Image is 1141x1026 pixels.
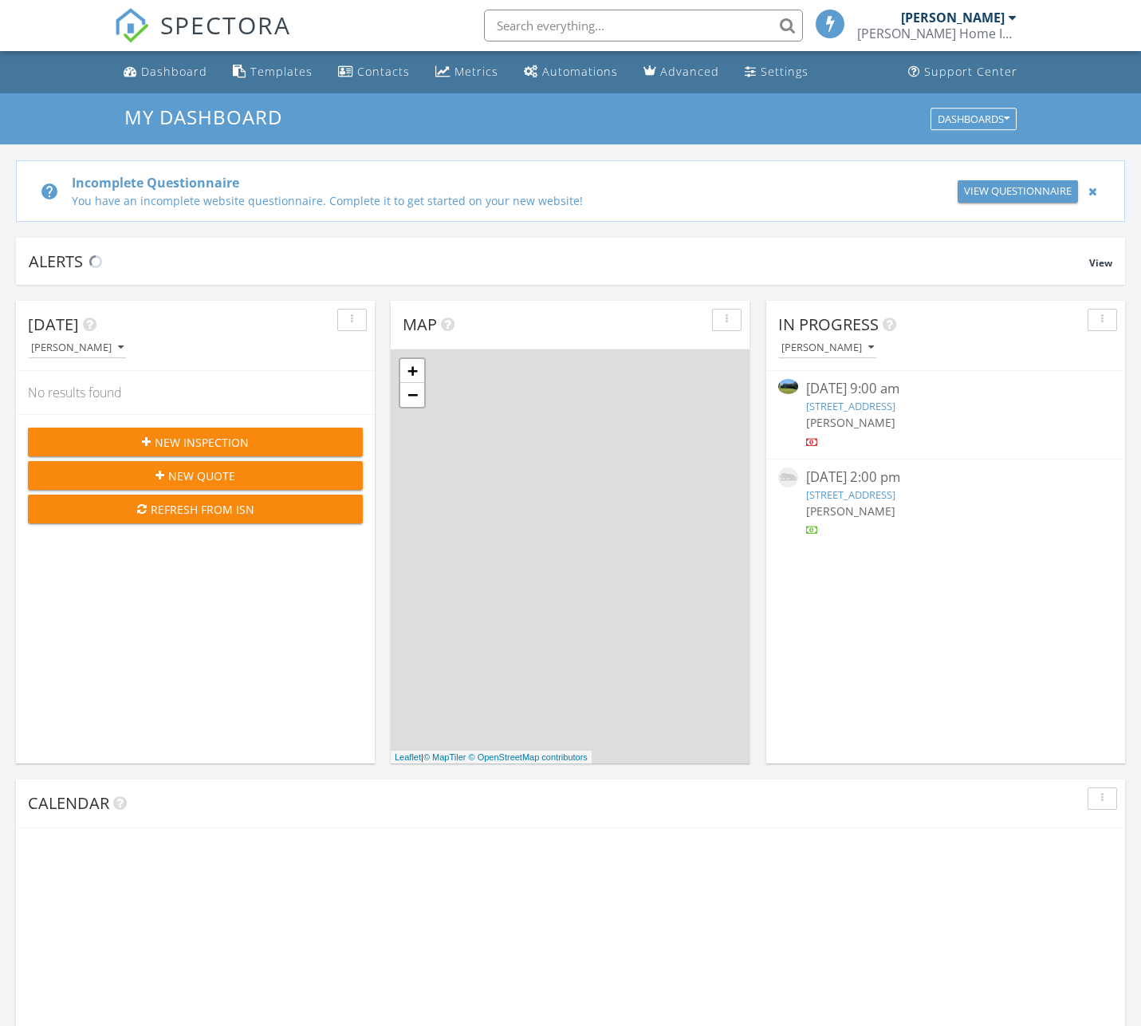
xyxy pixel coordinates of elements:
[958,180,1078,203] a: View Questionnaire
[902,57,1024,87] a: Support Center
[778,314,879,335] span: In Progress
[226,57,319,87] a: Templates
[28,495,363,523] button: Refresh from ISN
[778,379,798,394] img: 9345586%2Fcover_photos%2F2upNKNyVcGUKUE9ZC51u%2Fsmall.jpg
[901,10,1005,26] div: [PERSON_NAME]
[250,64,313,79] div: Templates
[72,173,930,192] div: Incomplete Questionnaire
[761,64,809,79] div: Settings
[938,113,1009,124] div: Dashboards
[28,314,79,335] span: [DATE]
[357,64,410,79] div: Contacts
[964,183,1072,199] div: View Questionnaire
[160,8,291,41] span: SPECTORA
[781,342,874,353] div: [PERSON_NAME]
[31,342,124,353] div: [PERSON_NAME]
[114,8,149,43] img: The Best Home Inspection Software - Spectora
[141,64,207,79] div: Dashboard
[168,468,235,484] span: New Quote
[778,468,798,487] img: house-placeholder-square-ca63347ab8c70e15b013bc22427d3df0f7f082c62ce06d78aee8ec4e70df452f.jpg
[806,379,1085,399] div: [DATE] 9:00 am
[778,379,1113,450] a: [DATE] 9:00 am [STREET_ADDRESS] [PERSON_NAME]
[29,251,1089,272] div: Alerts
[155,434,249,451] span: New Inspection
[16,371,375,414] div: No results found
[395,752,421,762] a: Leaflet
[924,64,1017,79] div: Support Center
[40,182,59,201] i: help
[28,792,109,814] span: Calendar
[114,22,291,55] a: SPECTORA
[117,57,214,87] a: Dashboard
[857,26,1017,41] div: Musselman Home Inspection
[778,337,877,359] button: [PERSON_NAME]
[469,752,588,762] a: © OpenStreetMap contributors
[517,57,624,87] a: Automations (Basic)
[637,57,726,87] a: Advanced
[429,57,505,87] a: Metrics
[484,10,803,41] input: Search everything...
[738,57,815,87] a: Settings
[806,415,895,430] span: [PERSON_NAME]
[72,192,930,209] div: You have an incomplete website questionnaire. Complete it to get started on your new website!
[931,108,1017,130] button: Dashboards
[28,461,363,490] button: New Quote
[41,501,350,518] div: Refresh from ISN
[542,64,618,79] div: Automations
[1089,256,1112,270] span: View
[28,337,127,359] button: [PERSON_NAME]
[400,383,424,407] a: Zoom out
[28,428,363,456] button: New Inspection
[423,752,466,762] a: © MapTiler
[806,503,895,519] span: [PERSON_NAME]
[391,751,592,764] div: |
[400,359,424,383] a: Zoom in
[332,57,416,87] a: Contacts
[660,64,719,79] div: Advanced
[806,399,895,413] a: [STREET_ADDRESS]
[806,487,895,502] a: [STREET_ADDRESS]
[403,314,437,335] span: Map
[124,104,282,130] span: My Dashboard
[778,468,1113,539] a: [DATE] 2:00 pm [STREET_ADDRESS] [PERSON_NAME]
[806,468,1085,487] div: [DATE] 2:00 pm
[454,64,498,79] div: Metrics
